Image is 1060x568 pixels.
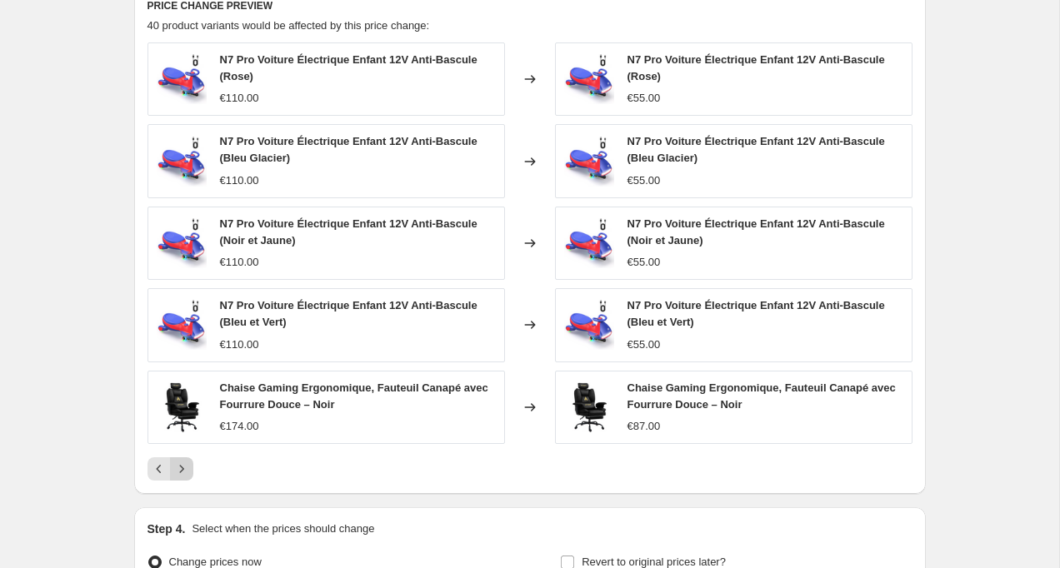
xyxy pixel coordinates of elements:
span: Revert to original prices later? [582,556,726,568]
p: Select when the prices should change [192,521,374,537]
nav: Pagination [147,457,193,481]
h2: Step 4. [147,521,186,537]
div: €55.00 [627,254,661,271]
img: 1_5585521e-c842-4f53-baa0-411569050f5e_1_80x.png [564,382,614,432]
div: €110.00 [220,254,259,271]
div: €110.00 [220,336,259,353]
div: €110.00 [220,90,259,107]
span: 40 product variants would be affected by this price change: [147,19,430,32]
span: N7 Pro Voiture Électrique Enfant 12V Anti-Bascule (Rose) [627,53,885,82]
div: €55.00 [627,90,661,107]
div: €55.00 [627,336,661,353]
span: N7 Pro Voiture Électrique Enfant 12V Anti-Bascule (Bleu Glacier) [220,135,477,164]
img: 61dSgMRuKBL._AC_SL1500_80x.png [157,137,207,187]
button: Next [170,457,193,481]
img: 61dSgMRuKBL._AC_SL1500_80x.png [564,300,614,350]
span: N7 Pro Voiture Électrique Enfant 12V Anti-Bascule (Bleu Glacier) [627,135,885,164]
img: 61dSgMRuKBL._AC_SL1500_80x.png [157,218,207,268]
img: 61dSgMRuKBL._AC_SL1500_80x.png [564,218,614,268]
span: Chaise Gaming Ergonomique, Fauteuil Canapé avec Fourrure Douce – Noir [220,381,488,411]
span: N7 Pro Voiture Électrique Enfant 12V Anti-Bascule (Bleu et Vert) [627,299,885,328]
button: Previous [147,457,171,481]
span: Change prices now [169,556,262,568]
img: 61dSgMRuKBL._AC_SL1500_80x.png [564,137,614,187]
span: Chaise Gaming Ergonomique, Fauteuil Canapé avec Fourrure Douce – Noir [627,381,896,411]
span: N7 Pro Voiture Électrique Enfant 12V Anti-Bascule (Rose) [220,53,477,82]
span: N7 Pro Voiture Électrique Enfant 12V Anti-Bascule (Noir et Jaune) [220,217,477,247]
img: 61dSgMRuKBL._AC_SL1500_80x.png [157,54,207,104]
div: €174.00 [220,418,259,435]
img: 61dSgMRuKBL._AC_SL1500_80x.png [157,300,207,350]
img: 1_5585521e-c842-4f53-baa0-411569050f5e_1_80x.png [157,382,207,432]
div: €87.00 [627,418,661,435]
div: €110.00 [220,172,259,189]
div: €55.00 [627,172,661,189]
img: 61dSgMRuKBL._AC_SL1500_80x.png [564,54,614,104]
span: N7 Pro Voiture Électrique Enfant 12V Anti-Bascule (Noir et Jaune) [627,217,885,247]
span: N7 Pro Voiture Électrique Enfant 12V Anti-Bascule (Bleu et Vert) [220,299,477,328]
